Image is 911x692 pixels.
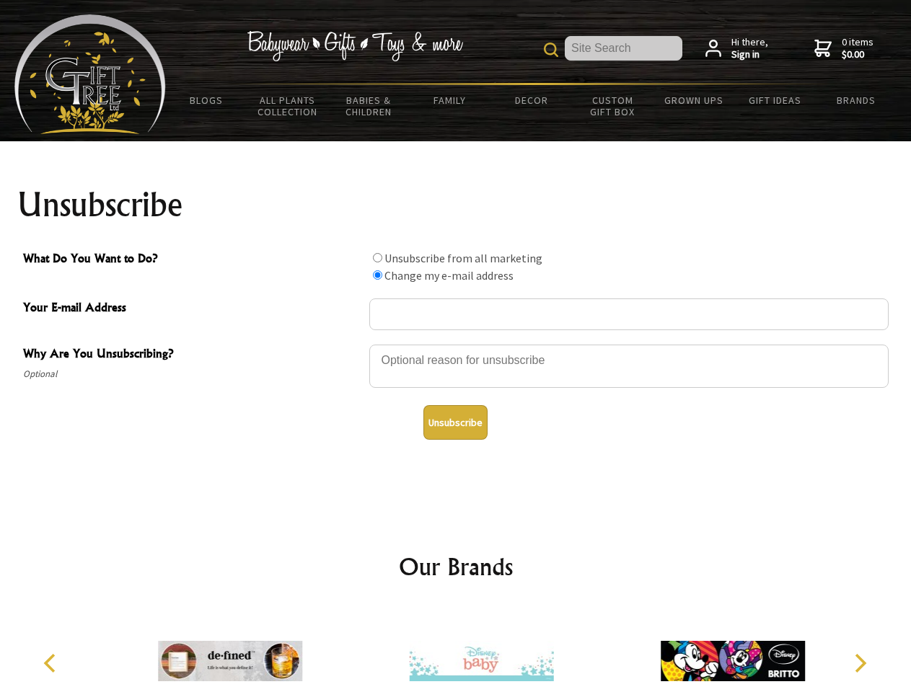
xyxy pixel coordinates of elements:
a: Gift Ideas [734,85,816,115]
input: Site Search [565,36,682,61]
span: 0 items [842,35,873,61]
a: Custom Gift Box [572,85,653,127]
input: What Do You Want to Do? [373,253,382,262]
textarea: Why Are You Unsubscribing? [369,345,889,388]
label: Unsubscribe from all marketing [384,251,542,265]
h2: Our Brands [29,549,883,584]
strong: $0.00 [842,48,873,61]
a: Grown Ups [653,85,734,115]
a: Brands [816,85,897,115]
img: Babywear - Gifts - Toys & more [247,31,463,61]
button: Next [844,647,876,679]
span: Optional [23,365,362,383]
span: What Do You Want to Do? [23,249,362,270]
a: 0 items$0.00 [814,36,873,61]
h1: Unsubscribe [17,187,894,222]
a: Family [410,85,491,115]
input: What Do You Want to Do? [373,270,382,280]
button: Previous [36,647,68,679]
span: Hi there, [731,36,768,61]
input: Your E-mail Address [369,298,889,330]
label: Change my e-mail address [384,268,514,283]
a: Babies & Children [328,85,410,127]
button: Unsubscribe [423,405,488,440]
a: BLOGS [166,85,247,115]
a: Decor [490,85,572,115]
span: Why Are You Unsubscribing? [23,345,362,365]
span: Your E-mail Address [23,298,362,319]
img: Babyware - Gifts - Toys and more... [14,14,166,134]
strong: Sign in [731,48,768,61]
a: Hi there,Sign in [705,36,768,61]
a: All Plants Collection [247,85,329,127]
img: product search [544,43,558,57]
